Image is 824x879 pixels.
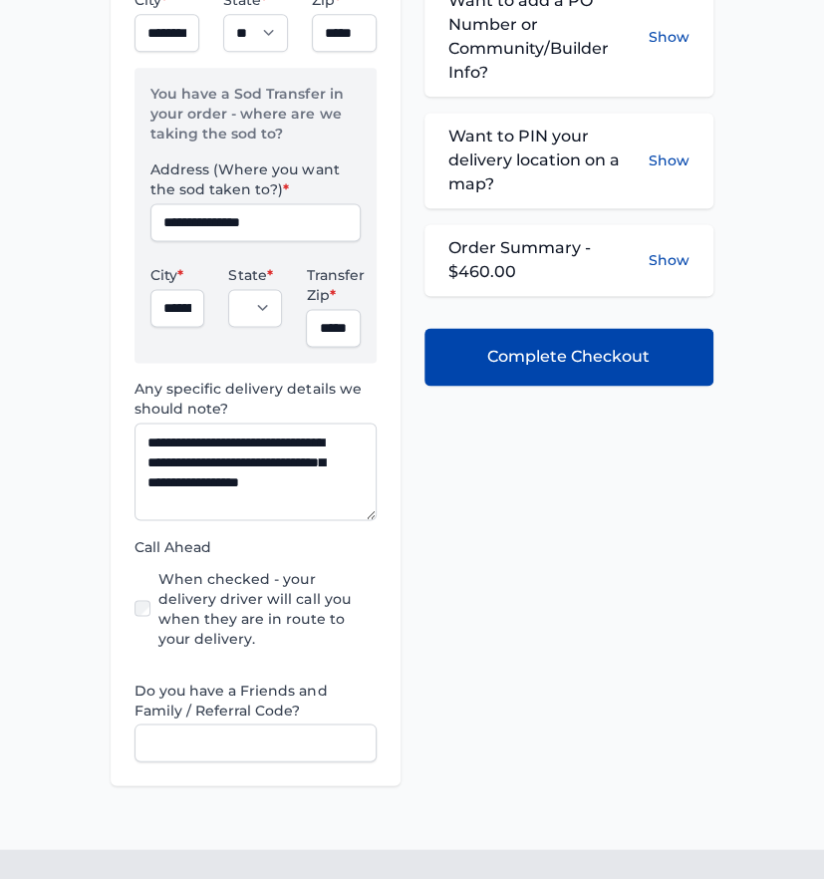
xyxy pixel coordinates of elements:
[448,125,649,196] span: Want to PIN your delivery location on a map?
[487,345,650,369] span: Complete Checkout
[150,84,360,159] p: You have a Sod Transfer in your order - where are we taking the sod to?
[228,265,282,285] label: State
[448,236,649,284] span: Order Summary - $460.00
[135,680,376,720] label: Do you have a Friends and Family / Referral Code?
[649,125,689,196] button: Show
[135,379,376,419] label: Any specific delivery details we should note?
[150,265,204,285] label: City
[135,536,376,556] label: Call Ahead
[424,328,713,386] button: Complete Checkout
[150,159,360,199] label: Address (Where you want the sod taken to?)
[306,265,360,305] label: Transfer Zip
[649,250,689,270] button: Show
[158,568,376,648] label: When checked - your delivery driver will call you when they are in route to your delivery.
